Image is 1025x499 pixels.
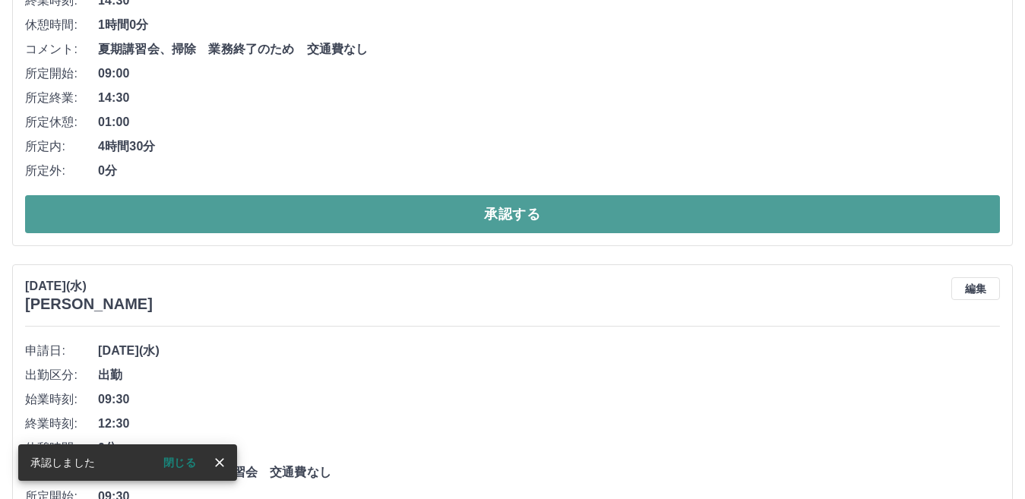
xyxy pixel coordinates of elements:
[25,439,98,457] span: 休憩時間:
[98,40,1000,58] span: 夏期講習会、掃除 業務終了のため 交通費なし
[98,415,1000,433] span: 12:30
[25,366,98,384] span: 出勤区分:
[30,449,95,476] div: 承認しました
[25,89,98,107] span: 所定終業:
[25,16,98,34] span: 休憩時間:
[98,89,1000,107] span: 14:30
[951,277,1000,300] button: 編集
[98,162,1000,180] span: 0分
[98,113,1000,131] span: 01:00
[98,16,1000,34] span: 1時間0分
[98,463,1000,482] span: 午前中のみ出勤 夏期講習会 交通費なし
[151,451,208,474] button: 閉じる
[25,277,153,295] p: [DATE](水)
[98,65,1000,83] span: 09:00
[25,40,98,58] span: コメント:
[98,366,1000,384] span: 出勤
[98,342,1000,360] span: [DATE](水)
[25,342,98,360] span: 申請日:
[25,65,98,83] span: 所定開始:
[25,137,98,156] span: 所定内:
[208,451,231,474] button: close
[25,415,98,433] span: 終業時刻:
[25,390,98,409] span: 始業時刻:
[98,390,1000,409] span: 09:30
[98,137,1000,156] span: 4時間30分
[25,195,1000,233] button: 承認する
[25,113,98,131] span: 所定休憩:
[25,295,153,313] h3: [PERSON_NAME]
[98,439,1000,457] span: 0分
[25,162,98,180] span: 所定外:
